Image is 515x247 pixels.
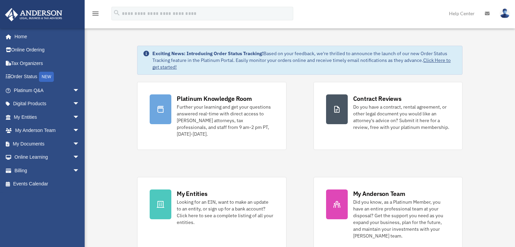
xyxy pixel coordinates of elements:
div: Platinum Knowledge Room [177,94,252,103]
a: Digital Productsarrow_drop_down [5,97,90,111]
img: Anderson Advisors Platinum Portal [3,8,64,21]
a: Events Calendar [5,177,90,191]
a: Home [5,30,86,43]
div: Did you know, as a Platinum Member, you have an entire professional team at your disposal? Get th... [353,199,450,239]
span: arrow_drop_down [73,124,86,138]
div: My Entities [177,189,207,198]
div: NEW [39,72,54,82]
strong: Exciting News: Introducing Order Status Tracking! [152,50,263,57]
img: User Pic [500,8,510,18]
a: Online Learningarrow_drop_down [5,151,90,164]
span: arrow_drop_down [73,84,86,97]
span: arrow_drop_down [73,137,86,151]
div: Contract Reviews [353,94,402,103]
div: Based on your feedback, we're thrilled to announce the launch of our new Order Status Tracking fe... [152,50,457,70]
a: Platinum Knowledge Room Further your learning and get your questions answered real-time with dire... [137,82,286,150]
a: Order StatusNEW [5,70,90,84]
div: Do you have a contract, rental agreement, or other legal document you would like an attorney's ad... [353,104,450,131]
a: My Documentsarrow_drop_down [5,137,90,151]
i: menu [91,9,100,18]
a: Click Here to get started! [152,57,451,70]
a: Tax Organizers [5,57,90,70]
a: My Entitiesarrow_drop_down [5,110,90,124]
span: arrow_drop_down [73,151,86,164]
a: menu [91,12,100,18]
a: Contract Reviews Do you have a contract, rental agreement, or other legal document you would like... [314,82,463,150]
div: Further your learning and get your questions answered real-time with direct access to [PERSON_NAM... [177,104,274,137]
span: arrow_drop_down [73,97,86,111]
div: My Anderson Team [353,189,405,198]
i: search [113,9,121,17]
a: Platinum Q&Aarrow_drop_down [5,84,90,97]
a: Billingarrow_drop_down [5,164,90,177]
span: arrow_drop_down [73,110,86,124]
a: Online Ordering [5,43,90,57]
div: Looking for an EIN, want to make an update to an entity, or sign up for a bank account? Click her... [177,199,274,226]
span: arrow_drop_down [73,164,86,178]
a: My Anderson Teamarrow_drop_down [5,124,90,137]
